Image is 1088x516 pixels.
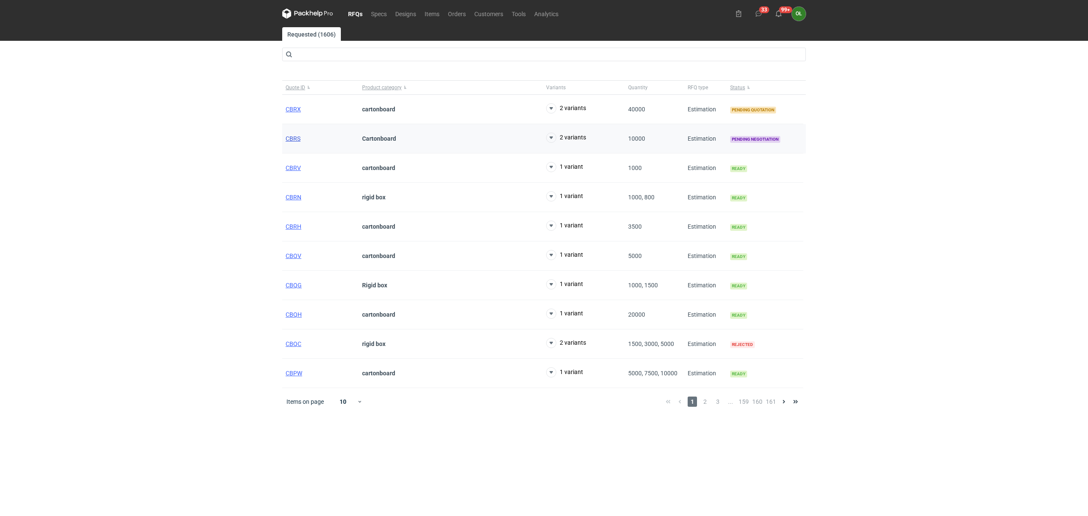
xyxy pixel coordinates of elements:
span: Pending quotation [730,107,776,113]
a: CBQV [286,252,301,259]
span: Ready [730,283,747,289]
div: Estimation [684,300,727,329]
span: 5000, 7500, 10000 [628,370,677,377]
button: 2 variants [546,133,586,143]
button: Status [727,81,803,94]
div: Estimation [684,95,727,124]
a: CBRN [286,194,301,201]
span: 161 [766,397,776,407]
strong: cartonboard [362,252,395,259]
button: 1 variant [546,162,583,172]
span: Quantity [628,84,648,91]
strong: Rigid box [362,282,387,289]
a: Designs [391,9,420,19]
div: Estimation [684,329,727,359]
span: RFQ type [688,84,708,91]
a: Specs [367,9,391,19]
button: 33 [752,7,765,20]
span: 40000 [628,106,645,113]
span: 10000 [628,135,645,142]
a: Orders [444,9,470,19]
span: 1000, 800 [628,194,654,201]
button: 1 variant [546,191,583,201]
span: Ready [730,165,747,172]
span: 1000 [628,164,642,171]
span: Pending negotiation [730,136,780,143]
span: 159 [739,397,749,407]
span: Status [730,84,745,91]
a: CBRV [286,164,301,171]
strong: Cartonboard [362,135,396,142]
div: Olga Łopatowicz [792,7,806,21]
span: Ready [730,195,747,201]
strong: cartonboard [362,311,395,318]
div: Estimation [684,183,727,212]
button: OŁ [792,7,806,21]
span: Ready [730,253,747,260]
div: Estimation [684,124,727,153]
button: Product category [359,81,543,94]
span: Rejected [730,341,755,348]
button: 2 variants [546,338,586,348]
strong: cartonboard [362,223,395,230]
a: Tools [507,9,530,19]
button: Quote ID [282,81,359,94]
a: Requested (1606) [282,27,341,41]
span: 20000 [628,311,645,318]
strong: rigid box [362,194,385,201]
span: 5000 [628,252,642,259]
button: 1 variant [546,309,583,319]
div: Estimation [684,241,727,271]
span: Ready [730,312,747,319]
div: Estimation [684,212,727,241]
div: Estimation [684,153,727,183]
span: 1000, 1500 [628,282,658,289]
a: CBRS [286,135,300,142]
a: CBPW [286,370,302,377]
span: 1 [688,397,697,407]
span: Ready [730,224,747,231]
strong: cartonboard [362,106,395,113]
span: CBRH [286,223,301,230]
div: Estimation [684,359,727,388]
div: 10 [329,396,357,408]
a: CBQG [286,282,302,289]
button: 99+ [772,7,785,20]
strong: cartonboard [362,164,395,171]
button: 1 variant [546,367,583,377]
a: Items [420,9,444,19]
span: Ready [730,371,747,377]
a: CBQC [286,340,301,347]
button: 1 variant [546,250,583,260]
strong: rigid box [362,340,385,347]
svg: Packhelp Pro [282,9,333,19]
button: 2 variants [546,103,586,113]
a: RFQs [344,9,367,19]
span: Quote ID [286,84,305,91]
a: Customers [470,9,507,19]
span: 2 [700,397,710,407]
a: CBRX [286,106,301,113]
span: 1500, 3000, 5000 [628,340,674,347]
a: Analytics [530,9,563,19]
span: Variants [546,84,566,91]
span: ... [726,397,735,407]
div: Estimation [684,271,727,300]
span: Items on page [286,397,324,406]
span: 3500 [628,223,642,230]
strong: cartonboard [362,370,395,377]
button: 1 variant [546,279,583,289]
span: Product category [362,84,402,91]
a: CBQH [286,311,302,318]
span: 3 [713,397,722,407]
